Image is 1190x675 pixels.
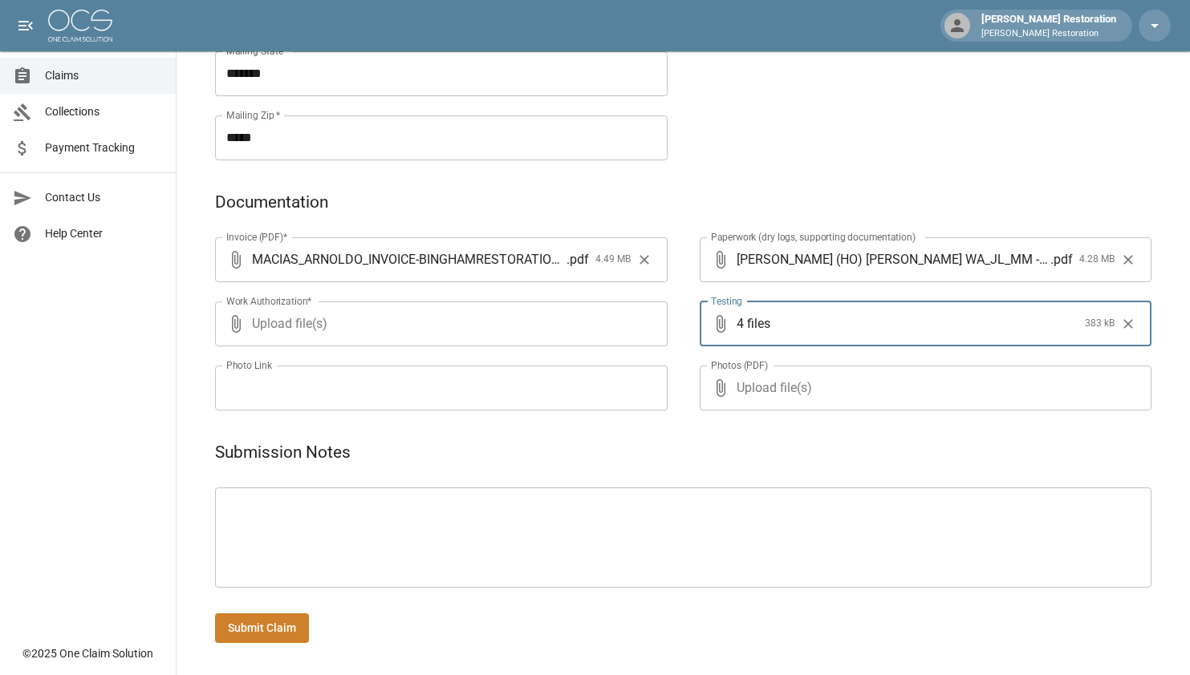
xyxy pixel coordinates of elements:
[22,645,153,661] div: © 2025 One Claim Solution
[45,103,163,120] span: Collections
[45,139,163,156] span: Payment Tracking
[737,250,1051,269] span: [PERSON_NAME] (HO) [PERSON_NAME] WA_JL_MM - PHX
[737,301,1079,346] span: 4 files
[1085,316,1115,332] span: 383 kB
[567,250,589,269] span: . pdf
[711,358,768,372] label: Photos (PDF)
[711,294,742,308] label: Testing
[737,366,1109,410] span: Upload file(s)
[45,225,163,242] span: Help Center
[226,294,312,308] label: Work Authorization*
[45,67,163,84] span: Claims
[252,250,567,269] span: MACIAS_ARNOLDO_INVOICE-BINGHAMRESTORATION-PHX
[48,10,112,42] img: ocs-logo-white-transparent.png
[711,230,916,244] label: Paperwork (dry logs, supporting documentation)
[595,252,631,268] span: 4.49 MB
[226,44,289,58] label: Mailing State
[975,11,1123,40] div: [PERSON_NAME] Restoration
[1079,252,1115,268] span: 4.28 MB
[981,27,1116,41] p: [PERSON_NAME] Restoration
[10,10,42,42] button: open drawer
[632,248,656,272] button: Clear
[1116,248,1140,272] button: Clear
[252,301,624,346] span: Upload file(s)
[1050,250,1073,269] span: . pdf
[226,358,272,372] label: Photo Link
[215,613,309,643] button: Submit Claim
[45,189,163,206] span: Contact Us
[226,230,288,244] label: Invoice (PDF)*
[226,108,281,122] label: Mailing Zip
[1116,312,1140,336] button: Clear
